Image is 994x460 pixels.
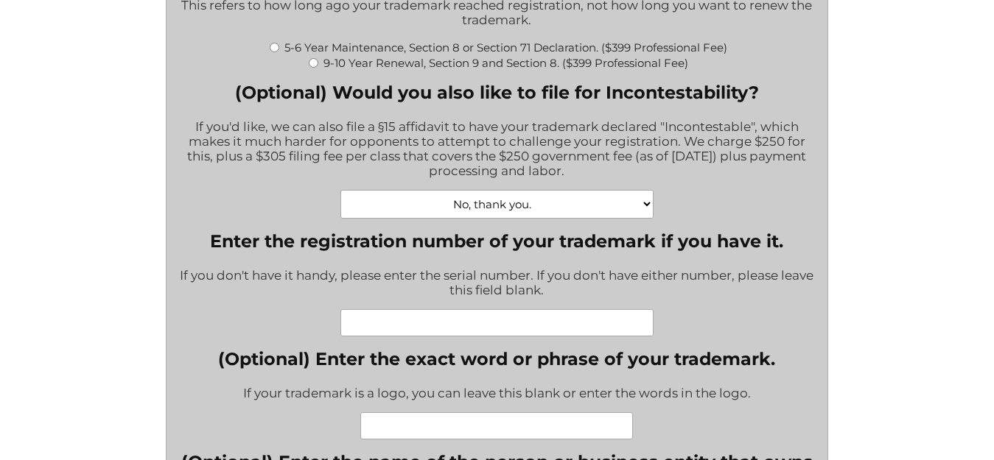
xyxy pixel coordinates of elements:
[178,110,816,190] div: If you'd like, we can also file a §15 affidavit to have your trademark declared "Incontestable", ...
[218,376,775,412] div: If your trademark is a logo, you can leave this blank or enter the words in the logo.
[323,56,688,70] label: 9-10 Year Renewal, Section 9 and Section 8. ($399 Professional Fee)
[178,82,816,103] label: (Optional) Would you also like to file for Incontestability?
[284,40,727,54] label: 5-6 Year Maintenance, Section 8 or Section 71 Declaration. ($399 Professional Fee)
[178,258,816,309] div: If you don't have it handy, please enter the serial number. If you don't have either number, plea...
[218,348,775,369] label: (Optional) Enter the exact word or phrase of your trademark.
[178,230,816,252] label: Enter the registration number of your trademark if you have it.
